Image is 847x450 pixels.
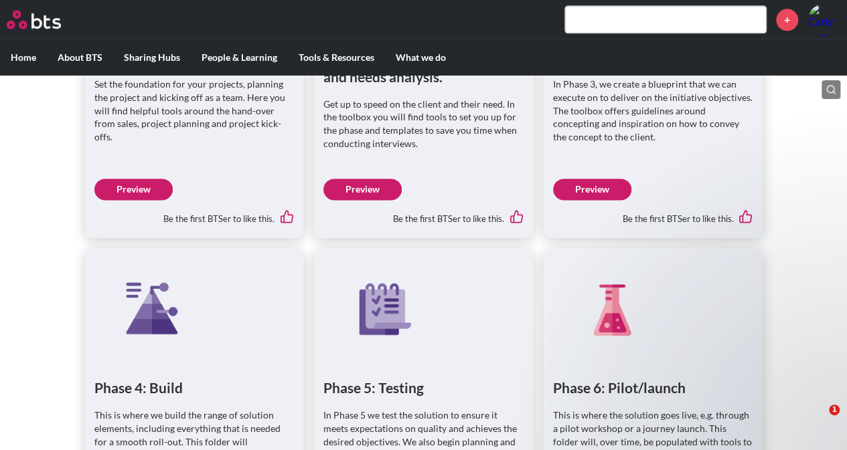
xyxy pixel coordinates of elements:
[94,200,295,228] div: Be the first BTSer to like this.
[94,78,295,143] p: Set the foundation for your projects, planning the project and kicking off as a team. Here you wi...
[7,10,61,29] img: BTS Logo
[94,179,173,200] a: Preview
[808,3,840,35] img: Carly Cyzman
[323,378,524,397] h1: Phase 5: Testing
[801,405,834,437] iframe: Intercom live chat
[553,179,631,200] a: Preview
[323,179,402,200] a: Preview
[808,3,840,35] a: Profile
[553,378,753,397] h1: Phase 6: Pilot/launch
[191,40,288,75] label: People & Learning
[288,40,385,75] label: Tools & Resources
[553,200,753,228] div: Be the first BTSer to like this.
[113,40,191,75] label: Sharing Hubs
[323,200,524,228] div: Be the first BTSer to like this.
[776,9,798,31] a: +
[7,10,86,29] a: Go home
[94,378,295,397] h1: Phase 4: Build
[323,98,524,150] p: Get up to speed on the client and their need. In the toolbox you will find tools to set you up fo...
[579,177,847,414] iframe: Intercom notifications message
[47,40,113,75] label: About BTS
[553,78,753,143] p: In Phase 3, we create a blueprint that we can execute on to deliver on the initiative objectives....
[385,40,457,75] label: What we do
[829,405,840,415] span: 1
